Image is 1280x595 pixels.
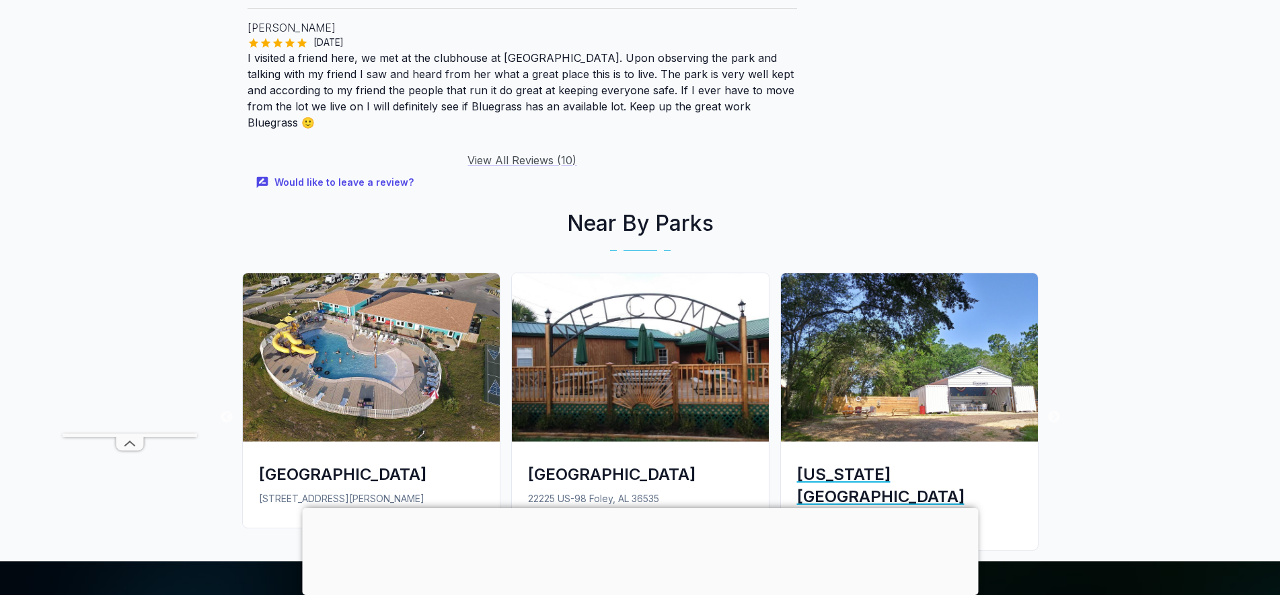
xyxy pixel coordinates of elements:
[259,463,484,485] div: [GEOGRAPHIC_DATA]
[248,168,424,197] button: Would like to leave a review?
[1047,411,1061,424] button: Next
[237,207,1044,240] h2: Near By Parks
[528,491,753,506] p: 22225 US-98 Foley, AL 36535
[302,508,978,592] iframe: Advertisement
[248,50,798,131] p: I visited a friend here, we met at the clubhouse at [GEOGRAPHIC_DATA]. Upon observing the park an...
[308,36,349,49] span: [DATE]
[775,273,1044,561] a: Alabama Coast Campground[US_STATE][GEOGRAPHIC_DATA][STREET_ADDRESS]
[243,273,500,442] img: Ahoy RV Resort
[467,153,576,167] a: View All Reviews (10)
[506,273,775,538] a: Beach Express RV Park[GEOGRAPHIC_DATA]22225 US-98 Foley, AL 36535
[797,463,1022,508] div: [US_STATE][GEOGRAPHIC_DATA]
[781,273,1038,442] img: Alabama Coast Campground
[512,273,769,442] img: Beach Express RV Park
[237,273,506,538] a: Ahoy RV Resort[GEOGRAPHIC_DATA][STREET_ADDRESS][PERSON_NAME]
[63,30,197,433] iframe: Advertisement
[220,411,233,424] button: Previous
[248,20,798,36] p: [PERSON_NAME]
[259,491,484,506] p: [STREET_ADDRESS][PERSON_NAME]
[528,463,753,485] div: [GEOGRAPHIC_DATA]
